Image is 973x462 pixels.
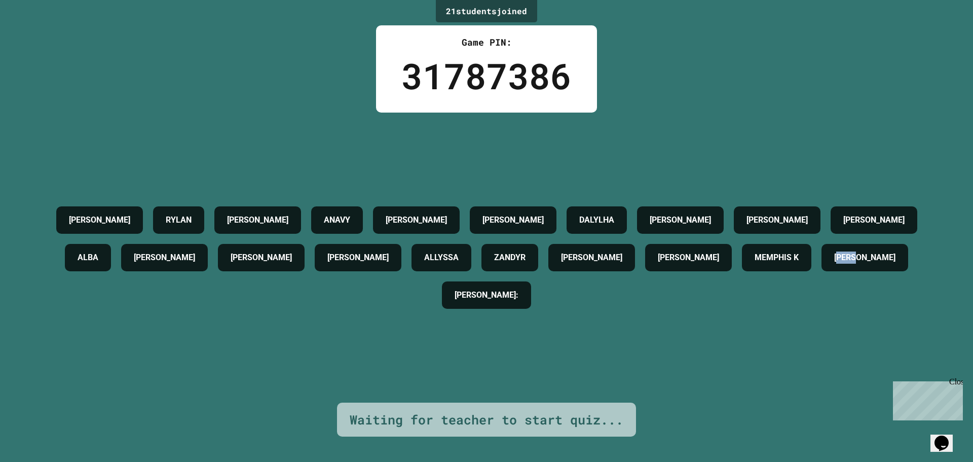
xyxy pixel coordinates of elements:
[455,289,518,301] h4: [PERSON_NAME]:
[4,4,70,64] div: Chat with us now!Close
[658,252,719,264] h4: [PERSON_NAME]
[69,214,130,226] h4: [PERSON_NAME]
[231,252,292,264] h4: [PERSON_NAME]
[843,214,905,226] h4: [PERSON_NAME]
[401,35,572,49] div: Game PIN:
[579,214,614,226] h4: DALYLHA
[166,214,192,226] h4: RYLAN
[889,377,963,420] iframe: chat widget
[324,214,350,226] h4: ANAVY
[930,421,963,452] iframe: chat widget
[401,49,572,102] div: 31787386
[227,214,288,226] h4: [PERSON_NAME]
[494,252,526,264] h4: ZANDYR
[386,214,447,226] h4: [PERSON_NAME]
[650,214,711,226] h4: [PERSON_NAME]
[746,214,808,226] h4: [PERSON_NAME]
[834,252,895,264] h4: [PERSON_NAME]
[78,252,98,264] h4: ALBA
[482,214,544,226] h4: [PERSON_NAME]
[134,252,195,264] h4: [PERSON_NAME]
[350,410,623,430] div: Waiting for teacher to start quiz...
[755,252,799,264] h4: MEMPHIS K
[561,252,622,264] h4: [PERSON_NAME]
[327,252,389,264] h4: [PERSON_NAME]
[424,252,459,264] h4: ALLYSSA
